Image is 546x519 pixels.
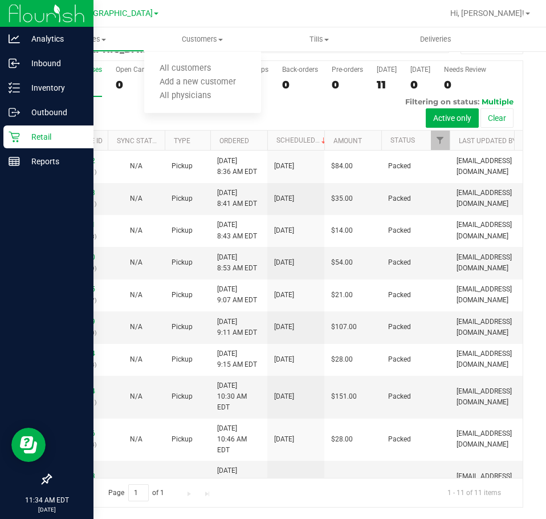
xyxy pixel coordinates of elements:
div: [DATE] [377,66,397,74]
span: Tills [262,34,377,44]
div: Pre-orders [332,66,363,74]
inline-svg: Outbound [9,107,20,118]
a: Last Updated By [459,137,516,145]
span: Not Applicable [130,435,142,443]
div: 0 [410,78,430,91]
span: Pickup [172,290,193,301]
span: Pickup [172,161,193,172]
div: 0 [116,78,150,91]
span: [DATE] 10:46 AM EDT [217,423,260,456]
div: 0 [444,78,486,91]
inline-svg: Reports [9,156,20,167]
a: Type [174,137,190,145]
div: Back-orders [282,66,318,74]
span: Packed [388,476,411,487]
span: Pickup [172,434,193,445]
button: N/A [130,354,142,365]
inline-svg: Retail [9,131,20,143]
div: [DATE] [410,66,430,74]
span: $35.00 [331,193,353,204]
span: $21.00 [331,290,353,301]
a: Status [390,136,415,144]
button: Clear [480,108,514,128]
span: Packed [388,391,411,402]
span: Pickup [172,225,193,236]
iframe: Resource center [11,428,46,462]
div: Needs Review [444,66,486,74]
a: Deliveries [377,27,494,51]
p: 11:34 AM EDT [5,495,88,505]
button: N/A [130,225,142,236]
span: Packed [388,322,411,333]
span: $84.00 [331,161,353,172]
span: [DATE] 9:11 AM EDT [217,317,257,338]
span: Not Applicable [130,323,142,331]
span: All physicians [144,91,226,101]
button: N/A [130,476,142,487]
span: Packed [388,434,411,445]
span: Not Applicable [130,258,142,266]
p: Analytics [20,32,88,46]
span: [DATE] [274,290,294,301]
button: N/A [130,434,142,445]
span: [DATE] 10:30 AM EDT [217,380,260,413]
span: $42.00 [331,476,353,487]
button: N/A [130,391,142,402]
span: 1 - 11 of 11 items [438,484,510,501]
span: [DATE] [274,257,294,268]
a: Scheduled [276,136,328,144]
span: Not Applicable [130,194,142,202]
span: Hi, [PERSON_NAME]! [450,9,524,18]
span: Multiple [482,97,514,106]
span: Packed [388,257,411,268]
inline-svg: Analytics [9,33,20,44]
span: Not Applicable [130,392,142,400]
span: [DATE] [274,434,294,445]
div: 0 [282,78,318,91]
span: [GEOGRAPHIC_DATA] [75,9,153,18]
span: Packed [388,193,411,204]
span: [DATE] 9:15 AM EDT [217,348,257,370]
p: [DATE] [5,505,88,514]
span: [DATE] [274,476,294,487]
span: [DATE] 8:36 AM EDT [217,156,257,177]
span: Not Applicable [130,355,142,363]
span: Page of 1 [99,484,174,502]
span: [DATE] [274,391,294,402]
button: N/A [130,193,142,204]
p: Reports [20,155,88,168]
span: $14.00 [331,225,353,236]
span: Filtering on status: [405,97,479,106]
span: [DATE] 8:53 AM EDT [217,252,257,274]
a: Ordered [219,137,249,145]
span: $151.00 [331,391,357,402]
span: [DATE] [274,354,294,365]
button: N/A [130,322,142,333]
span: Not Applicable [130,226,142,234]
div: 11 [377,78,397,91]
span: [DATE] 8:43 AM EDT [217,220,257,241]
button: N/A [130,257,142,268]
span: All customers [144,64,226,74]
p: Inventory [20,81,88,95]
span: Pickup [172,354,193,365]
span: Packed [388,290,411,301]
a: Amount [333,137,362,145]
inline-svg: Inventory [9,82,20,94]
span: $107.00 [331,322,357,333]
span: [DATE] 9:07 AM EDT [217,284,257,306]
a: Tills [261,27,378,51]
span: Pickup [172,391,193,402]
h3: Purchase Summary: [50,34,208,54]
span: [DATE] [274,161,294,172]
button: N/A [130,290,142,301]
span: $28.00 [331,434,353,445]
button: Active only [426,108,479,128]
p: Retail [20,130,88,144]
span: Not Applicable [130,291,142,299]
span: [DATE] [274,193,294,204]
span: Customers [144,34,261,44]
a: Filter [431,131,450,150]
span: Pickup [172,476,193,487]
inline-svg: Inbound [9,58,20,69]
